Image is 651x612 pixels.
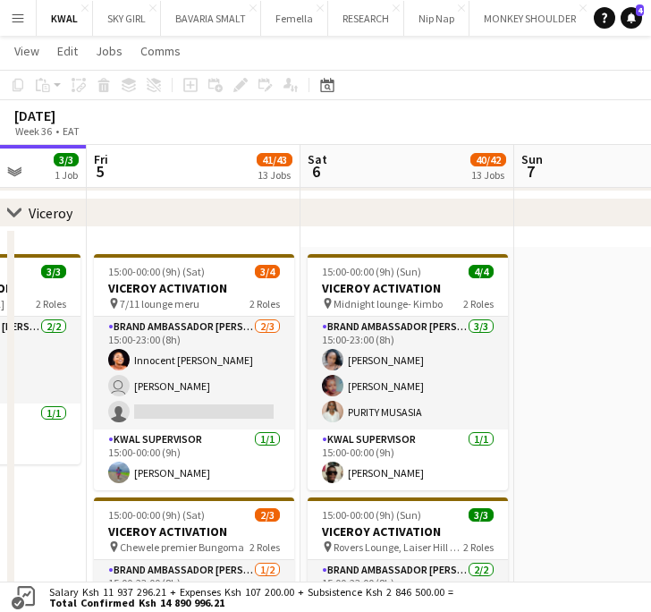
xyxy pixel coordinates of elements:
[29,168,125,186] div: Premium Wines
[29,204,72,222] div: Viceroy
[140,43,181,59] span: Comms
[133,39,188,63] a: Comms
[161,1,261,36] button: BAVARIA SMALT
[14,106,121,124] div: [DATE]
[621,7,642,29] a: 4
[89,39,130,63] a: Jobs
[7,39,46,63] a: View
[49,598,453,608] span: Total Confirmed Ksh 14 890 996.21
[93,1,161,36] button: SKY GIRL
[636,4,644,16] span: 4
[57,43,78,59] span: Edit
[328,1,404,36] button: RESEARCH
[37,1,93,36] button: KWAL
[469,1,591,36] button: MONKEY SHOULDER
[11,124,55,138] span: Week 36
[38,587,457,608] div: Salary Ksh 11 937 296.21 + Expenses Ksh 107 200.00 + Subsistence Ksh 2 846 500.00 =
[96,43,123,59] span: Jobs
[14,43,39,59] span: View
[261,1,328,36] button: Femella
[50,39,85,63] a: Edit
[404,1,469,36] button: Nip Nap
[63,124,80,138] div: EAT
